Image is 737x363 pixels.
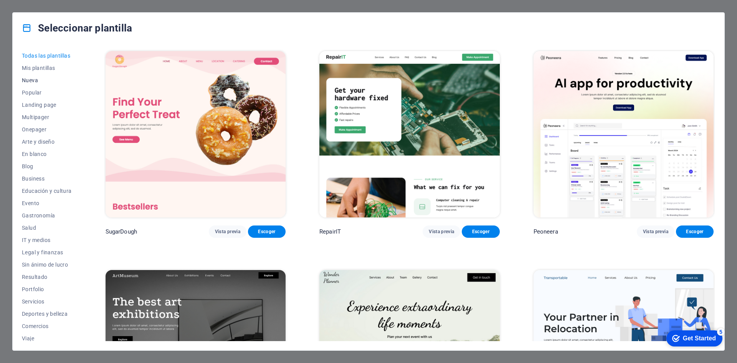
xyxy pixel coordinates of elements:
p: SugarDough [106,228,137,235]
p: Peoneera [534,228,558,235]
span: Multipager [22,114,72,120]
span: Comercios [22,323,72,329]
span: Vista previa [643,229,668,235]
button: Portfolio [22,283,72,295]
span: En blanco [22,151,72,157]
button: Landing page [22,99,72,111]
span: Sin ánimo de lucro [22,262,72,268]
span: Deportes y belleza [22,311,72,317]
button: Viaje [22,332,72,345]
span: Viaje [22,335,72,341]
span: Blog [22,163,72,169]
button: Todas las plantillas [22,50,72,62]
button: Escoger [248,225,286,238]
span: Escoger [682,229,707,235]
span: Evento [22,200,72,206]
span: Educación y cultura [22,188,72,194]
button: Legal y finanzas [22,246,72,259]
span: Landing page [22,102,72,108]
button: Salud [22,222,72,234]
span: Onepager [22,126,72,133]
span: Popular [22,90,72,96]
span: Todas las plantillas [22,53,72,59]
button: IT y medios [22,234,72,246]
p: RepairIT [319,228,341,235]
span: Resultado [22,274,72,280]
button: Servicios [22,295,72,308]
span: Nueva [22,77,72,83]
span: Legal y finanzas [22,249,72,255]
button: Nueva [22,74,72,86]
button: Vista previa [637,225,674,238]
button: Comercios [22,320,72,332]
span: Arte y diseño [22,139,72,145]
button: Resultado [22,271,72,283]
img: Peoneera [534,51,714,217]
div: Get Started 5 items remaining, 0% complete [6,4,62,20]
button: En blanco [22,148,72,160]
button: Educación y cultura [22,185,72,197]
div: 5 [57,2,64,9]
span: Business [22,176,72,182]
button: Blog [22,160,72,172]
span: Escoger [254,229,279,235]
button: Business [22,172,72,185]
span: Servicios [22,298,72,305]
span: IT y medios [22,237,72,243]
div: Get Started [23,8,56,15]
span: Mis plantillas [22,65,72,71]
img: SugarDough [106,51,286,217]
button: Popular [22,86,72,99]
button: Mis plantillas [22,62,72,74]
button: Arte y diseño [22,136,72,148]
img: RepairIT [319,51,499,217]
button: Multipager [22,111,72,123]
button: Deportes y belleza [22,308,72,320]
button: Onepager [22,123,72,136]
span: Gastronomía [22,212,72,219]
button: Sin ánimo de lucro [22,259,72,271]
span: Vista previa [429,229,454,235]
button: Vista previa [209,225,246,238]
span: Portfolio [22,286,72,292]
h4: Seleccionar plantilla [22,22,132,34]
button: Gastronomía [22,209,72,222]
button: Escoger [676,225,714,238]
button: Vista previa [423,225,460,238]
button: Evento [22,197,72,209]
span: Escoger [468,229,493,235]
span: Vista previa [215,229,240,235]
button: Escoger [462,225,499,238]
span: Salud [22,225,72,231]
